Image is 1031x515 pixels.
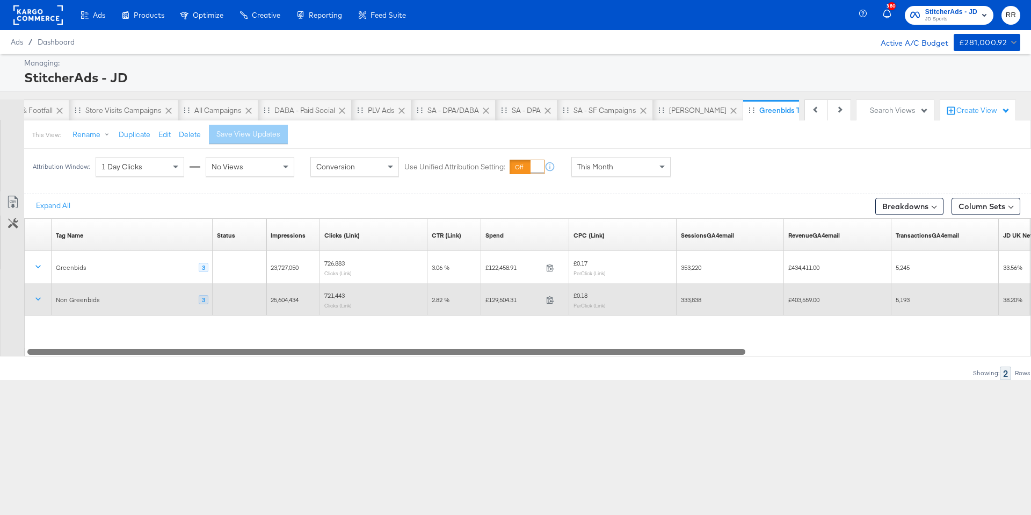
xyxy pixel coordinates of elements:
[271,231,306,240] div: Impressions
[925,6,977,18] span: StitcherAds - JD
[1001,6,1020,25] button: RR
[119,130,150,140] button: Duplicate
[681,231,734,240] div: SessionsGA4email
[56,231,83,240] a: Tag Name
[573,291,587,299] span: £0.18
[23,38,38,46] span: /
[888,2,896,10] div: 380
[952,198,1020,215] button: Column Sets
[681,263,701,271] span: 353,220
[56,296,100,304] div: Non Greenbids
[896,263,910,271] span: 5,245
[896,231,959,240] a: Transactions - The total number of transactions
[134,11,164,19] span: Products
[357,107,363,113] div: Drag to reorder tab
[573,302,606,309] sub: Per Click (Link)
[788,231,840,240] a: Transaction Revenue - The total sale revenue
[788,263,819,271] span: £434,411.00
[432,231,461,240] a: The number of clicks received on a link in your ad divided by the number of impressions.
[38,38,75,46] a: Dashboard
[56,263,86,272] div: Greenbids
[788,296,819,304] span: £403,559.00
[1000,367,1011,380] div: 2
[573,105,636,116] div: SA - SF Campaigns
[954,34,1020,51] button: £281,000.92
[427,105,479,116] div: SA - DPA/DABA
[371,11,406,19] span: Feed Suite
[324,231,360,240] a: The number of clicks on links appearing on your ad or Page that direct people to your sites off F...
[956,105,1010,116] div: Create View
[681,296,701,304] span: 333,838
[573,270,606,276] sub: Per Click (Link)
[485,231,504,240] a: The total amount spent to date.
[881,5,899,26] button: 380
[577,162,613,171] span: This Month
[193,11,223,19] span: Optimize
[681,231,734,240] a: Sessions - The total number of sessions
[875,198,943,215] button: Breakdowns
[870,105,928,116] div: Search Views
[905,6,993,25] button: StitcherAds - JDJD Sports
[24,68,1018,87] div: StitcherAds - JD
[28,196,78,216] button: Expand All
[32,131,61,139] div: This View:
[179,130,201,140] button: Delete
[101,162,142,171] span: 1 Day Clicks
[11,38,23,46] span: Ads
[199,295,208,305] div: 3
[896,296,910,304] span: 5,193
[485,296,542,304] span: £129,504.31
[972,369,1000,377] div: Showing:
[658,107,664,113] div: Drag to reorder tab
[749,107,754,113] div: Drag to reorder tab
[194,105,242,116] div: All Campaigns
[573,231,605,240] div: CPC (Link)
[432,296,449,304] span: 2.82 %
[93,11,105,19] span: Ads
[925,15,977,24] span: JD Sports
[75,107,81,113] div: Drag to reorder tab
[432,263,449,271] span: 3.06 %
[1006,9,1016,22] span: RR
[252,11,280,19] span: Creative
[324,291,345,299] span: 721,443
[316,162,355,171] span: Conversion
[32,163,90,170] div: Attribution Window:
[1003,296,1022,304] span: 38.20%
[1003,263,1022,271] span: 33.56%
[485,231,504,240] div: Spend
[271,296,299,304] span: 25,604,434
[417,107,423,113] div: Drag to reorder tab
[501,107,507,113] div: Drag to reorder tab
[563,107,569,113] div: Drag to reorder tab
[85,105,162,116] div: Store Visits campaigns
[212,162,243,171] span: No Views
[1014,369,1031,377] div: Rows
[271,231,306,240] a: The number of times your ad was served. On mobile apps an ad is counted as served the first time ...
[573,259,587,267] span: £0.17
[485,263,542,271] span: £122,458.91
[869,34,948,50] div: Active A/C Budget
[368,105,395,116] div: PLV Ads
[24,58,1018,68] div: Managing:
[324,302,352,309] sub: Clicks (Link)
[264,107,270,113] div: Drag to reorder tab
[184,107,190,113] div: Drag to reorder tab
[217,231,235,240] div: Status
[896,231,959,240] div: TransactionsGA4email
[759,105,810,116] div: Greenbids Test
[788,231,840,240] div: RevenueGA4email
[669,105,727,116] div: [PERSON_NAME]
[158,130,171,140] button: Edit
[199,263,208,273] div: 3
[512,105,541,116] div: SA - DPA
[65,125,121,145] button: Rename
[271,263,299,271] span: 23,727,050
[309,11,342,19] span: Reporting
[324,231,360,240] div: Clicks (Link)
[573,231,605,240] a: The average cost for each link click you've received from your ad.
[324,259,345,267] span: 726,883
[959,36,1007,49] div: £281,000.92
